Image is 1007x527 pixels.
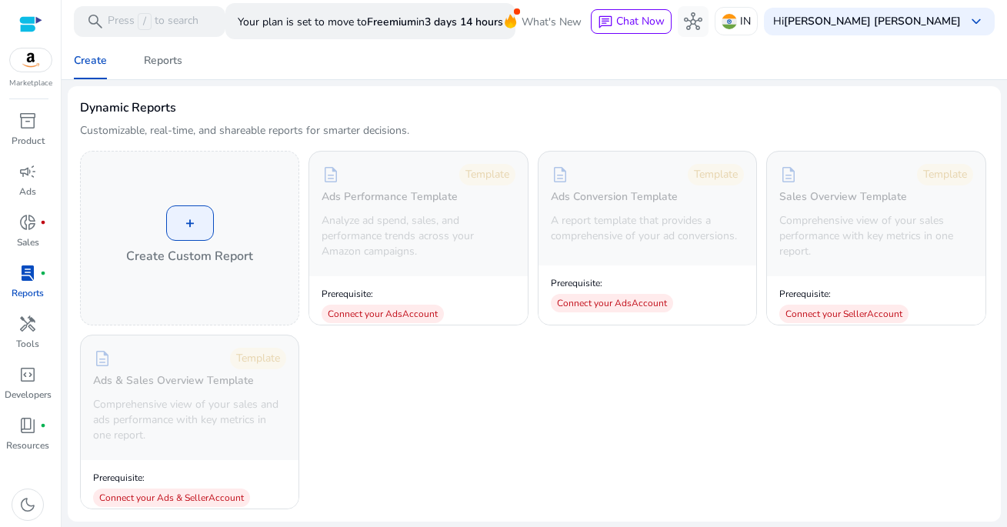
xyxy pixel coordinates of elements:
p: Press to search [108,13,198,30]
p: A report template that provides a comprehensive of your ad conversions. [551,213,744,244]
span: inventory_2 [18,112,37,130]
div: Connect your Ads Account [322,305,444,323]
span: Chat Now [616,14,665,28]
div: Create [74,55,107,66]
span: book_4 [18,416,37,435]
h5: Ads & Sales Overview Template [93,375,254,388]
button: chatChat Now [591,9,672,34]
div: Connect your Ads & Seller Account [93,489,250,507]
span: / [138,13,152,30]
p: Prerequisite: [93,472,250,484]
span: handyman [18,315,37,333]
p: Reports [12,286,44,300]
h5: Sales Overview Template [779,191,907,204]
div: Connect your Ads Account [551,294,673,312]
span: description [779,165,798,184]
span: code_blocks [18,365,37,384]
div: Template [688,164,744,185]
span: lab_profile [18,264,37,282]
h3: Dynamic Reports [80,98,176,117]
p: Sales [17,235,39,249]
p: Prerequisite: [322,288,444,300]
span: chat [598,15,613,30]
div: Connect your Seller Account [779,305,909,323]
h5: Ads Performance Template [322,191,458,204]
b: [PERSON_NAME] [PERSON_NAME] [784,14,961,28]
span: keyboard_arrow_down [967,12,985,31]
span: description [322,165,340,184]
span: donut_small [18,213,37,232]
div: + [166,205,214,241]
p: Marketplace [9,78,52,89]
p: Prerequisite: [779,288,909,300]
span: fiber_manual_record [40,422,46,429]
span: description [551,165,569,184]
p: Developers [5,388,52,402]
b: Freemium [367,15,416,29]
b: 3 days 14 hours [425,15,503,29]
span: fiber_manual_record [40,270,46,276]
p: Comprehensive view of your sales performance with key metrics in one report. [779,213,972,259]
p: Resources [6,439,49,452]
span: description [93,349,112,368]
p: Hi [773,16,961,27]
h4: Create Custom Report [126,247,253,265]
p: IN [740,8,751,35]
span: What's New [522,8,582,35]
span: campaign [18,162,37,181]
p: Comprehensive view of your sales and ads performance with key metrics in one report. [93,397,286,443]
div: Reports [144,55,182,66]
span: dark_mode [18,495,37,514]
p: Analyze ad spend, sales, and performance trends across your Amazon campaigns. [322,213,515,259]
p: Your plan is set to move to in [238,8,503,35]
div: Template [459,164,515,185]
div: Template [230,348,286,369]
img: amazon.svg [10,48,52,72]
span: fiber_manual_record [40,219,46,225]
p: Ads [19,185,36,198]
p: Product [12,134,45,148]
p: Customizable, real-time, and shareable reports for smarter decisions. [80,123,409,138]
div: Template [917,164,973,185]
img: in.svg [722,14,737,29]
h5: Ads Conversion Template [551,191,678,204]
button: hub [678,6,709,37]
p: Prerequisite: [551,277,673,289]
p: Tools [16,337,39,351]
span: search [86,12,105,31]
span: hub [684,12,702,31]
